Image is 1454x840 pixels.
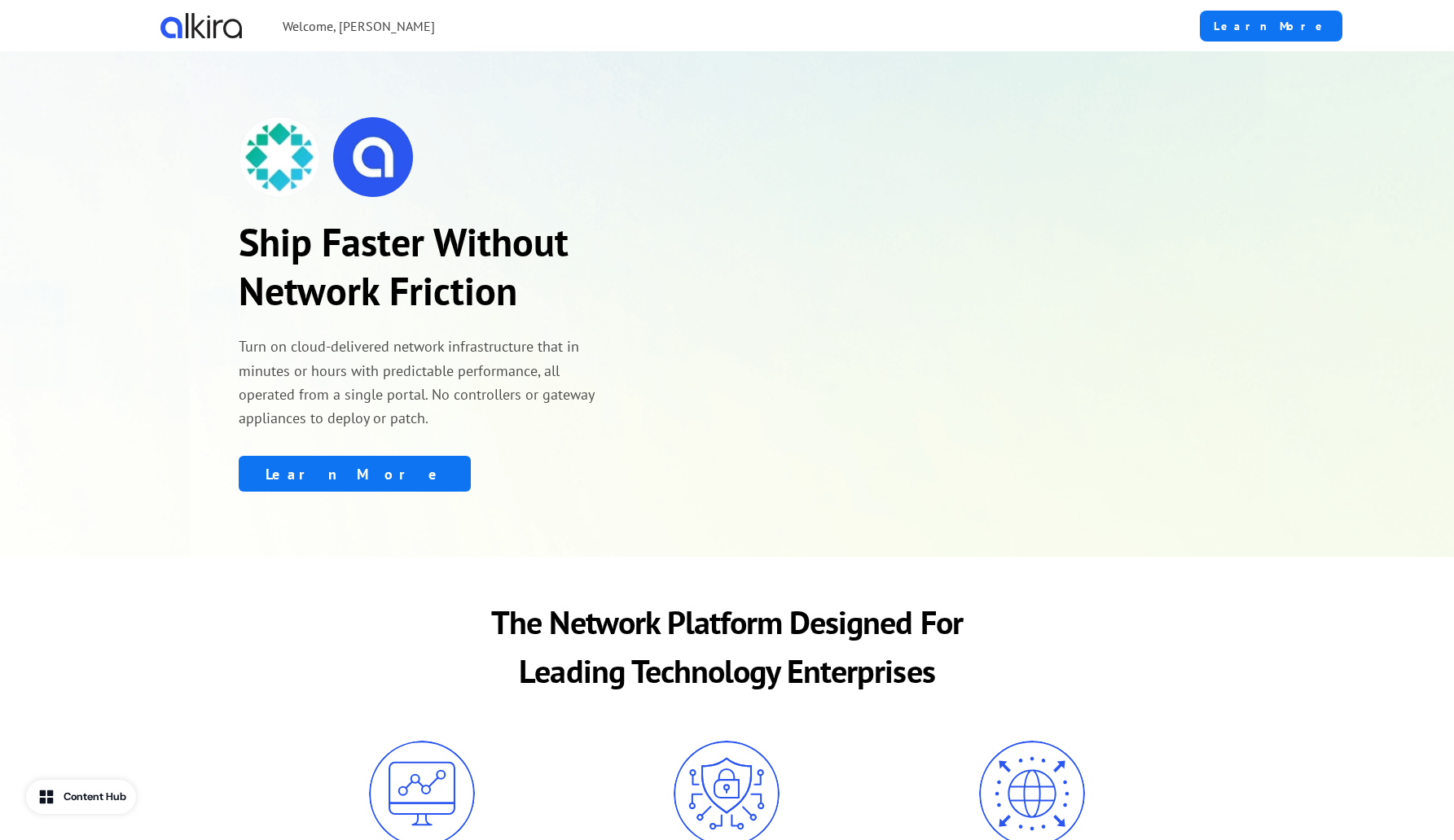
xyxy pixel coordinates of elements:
[26,780,136,814] button: Content Hub
[1200,11,1342,42] a: Learn More
[283,16,435,36] p: Welcome, [PERSON_NAME]
[64,789,126,805] div: Content Hub
[239,217,569,316] strong: Ship Faster Without Network Friction
[239,335,600,430] p: Turn on cloud-delivered network infrastructure that in minutes or hours with predictable performa...
[470,597,985,695] p: The Network Platform Designed For Leading Technology Enterprises
[239,456,471,492] a: Learn More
